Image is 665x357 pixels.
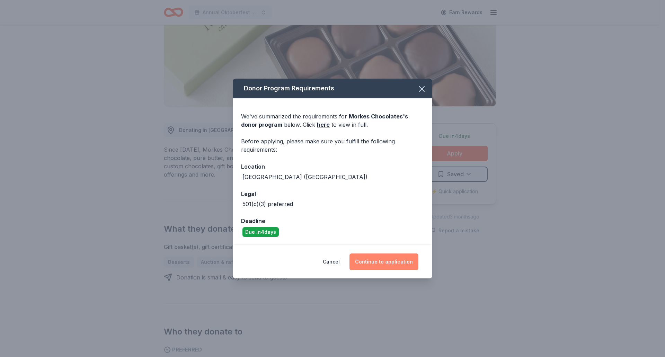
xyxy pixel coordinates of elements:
[241,162,424,171] div: Location
[241,112,424,129] div: We've summarized the requirements for below. Click to view in full.
[242,200,293,208] div: 501(c)(3) preferred
[317,121,330,129] a: here
[233,79,432,98] div: Donor Program Requirements
[241,189,424,198] div: Legal
[241,216,424,225] div: Deadline
[242,173,367,181] div: [GEOGRAPHIC_DATA] ([GEOGRAPHIC_DATA])
[242,227,279,237] div: Due in 4 days
[241,137,424,154] div: Before applying, please make sure you fulfill the following requirements:
[349,253,418,270] button: Continue to application
[323,253,340,270] button: Cancel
